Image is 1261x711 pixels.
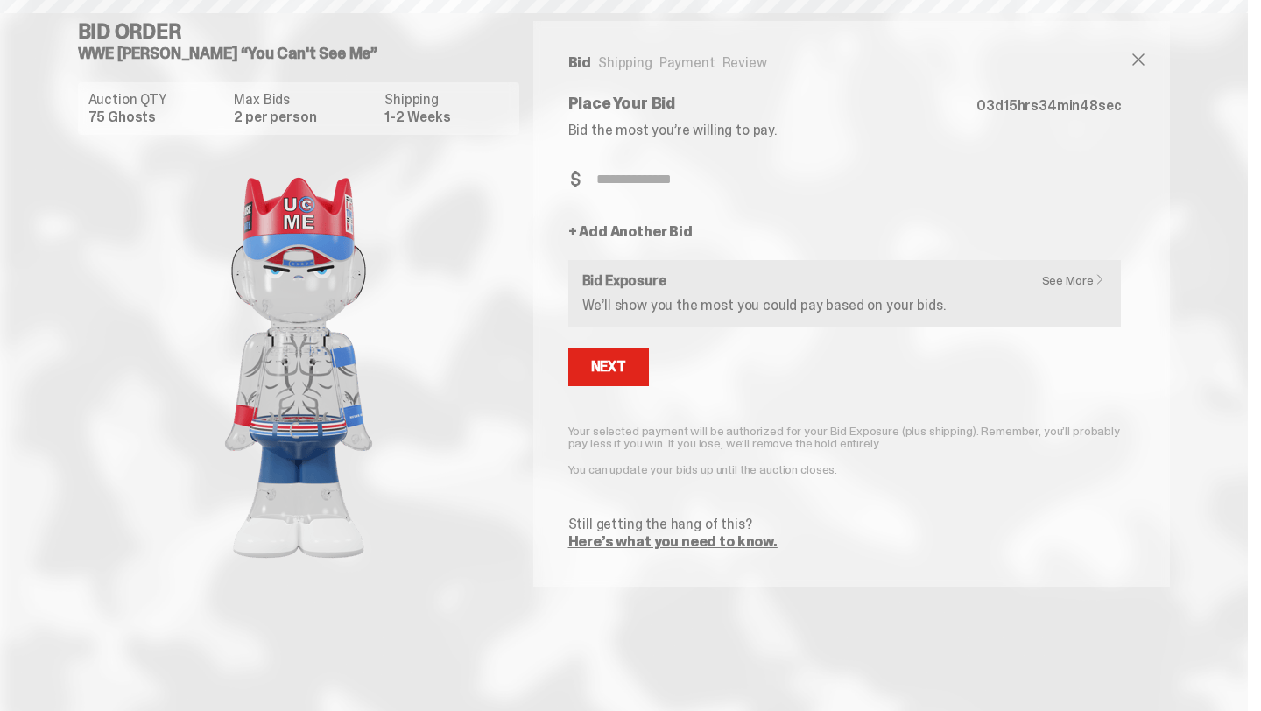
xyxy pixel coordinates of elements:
dd: 75 Ghosts [88,110,224,124]
a: See More [1042,274,1115,286]
a: + Add Another Bid [568,225,693,239]
a: Bid [568,53,592,72]
span: 34 [1039,96,1057,115]
p: d hrs min sec [976,99,1121,113]
dt: Shipping [384,93,508,107]
h6: Bid Exposure [582,274,1108,288]
p: Bid the most you’re willing to pay. [568,123,1122,137]
a: Here’s what you need to know. [568,532,778,551]
button: Next [568,348,649,386]
p: Still getting the hang of this? [568,517,1122,531]
dd: 1-2 Weeks [384,110,508,124]
h4: Bid Order [78,21,533,42]
dt: Max Bids [234,93,374,107]
span: 15 [1004,96,1018,115]
p: You can update your bids up until the auction closes. [568,463,1122,475]
dd: 2 per person [234,110,374,124]
p: Place Your Bid [568,95,977,111]
span: 48 [1080,96,1098,115]
p: Your selected payment will be authorized for your Bid Exposure (plus shipping). Remember, you’ll ... [568,425,1122,449]
div: Next [591,360,626,374]
h5: WWE [PERSON_NAME] “You Can't See Me” [78,46,533,61]
p: We’ll show you the most you could pay based on your bids. [582,299,1108,313]
dt: Auction QTY [88,93,224,107]
img: product image [123,149,474,587]
span: $ [570,171,581,188]
span: 03 [976,96,995,115]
